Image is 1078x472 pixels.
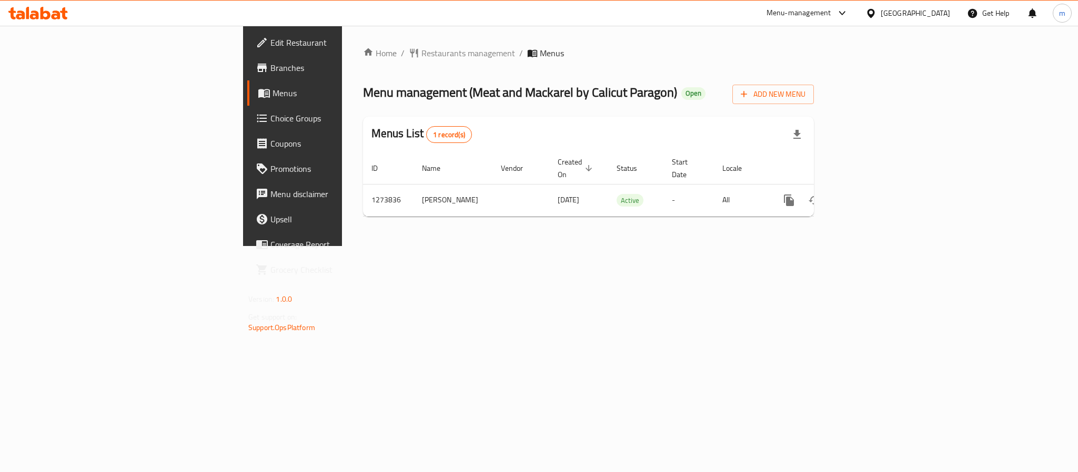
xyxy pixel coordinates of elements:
[722,162,755,175] span: Locale
[741,88,805,101] span: Add New Menu
[732,85,814,104] button: Add New Menu
[248,292,274,306] span: Version:
[247,80,423,106] a: Menus
[270,263,415,276] span: Grocery Checklist
[247,106,423,131] a: Choice Groups
[714,184,768,216] td: All
[1059,7,1065,19] span: m
[881,7,950,19] div: [GEOGRAPHIC_DATA]
[247,232,423,257] a: Coverage Report
[273,87,415,99] span: Menus
[681,89,706,98] span: Open
[427,130,471,140] span: 1 record(s)
[617,162,651,175] span: Status
[768,152,886,184] th: Actions
[247,181,423,207] a: Menu disclaimer
[422,162,454,175] span: Name
[802,188,827,213] button: Change Status
[270,213,415,225] span: Upsell
[681,87,706,100] div: Open
[270,188,415,200] span: Menu disclaimer
[276,292,292,306] span: 1.0.0
[784,122,810,147] div: Export file
[426,126,472,143] div: Total records count
[248,310,297,324] span: Get support on:
[270,112,415,125] span: Choice Groups
[519,47,523,59] li: /
[558,156,596,181] span: Created On
[558,193,579,207] span: [DATE]
[363,47,814,59] nav: breadcrumb
[777,188,802,213] button: more
[247,131,423,156] a: Coupons
[767,7,831,19] div: Menu-management
[501,162,537,175] span: Vendor
[270,36,415,49] span: Edit Restaurant
[270,162,415,175] span: Promotions
[540,47,564,59] span: Menus
[363,80,677,104] span: Menu management ( Meat and Mackarel by Calicut Paragon )
[247,257,423,282] a: Grocery Checklist
[270,137,415,150] span: Coupons
[247,30,423,55] a: Edit Restaurant
[270,61,415,74] span: Branches
[363,152,886,217] table: enhanced table
[414,184,492,216] td: [PERSON_NAME]
[371,162,391,175] span: ID
[421,47,515,59] span: Restaurants management
[371,126,472,143] h2: Menus List
[617,194,643,207] span: Active
[663,184,714,216] td: -
[409,47,515,59] a: Restaurants management
[248,321,315,334] a: Support.OpsPlatform
[617,194,643,207] div: Active
[247,207,423,232] a: Upsell
[247,156,423,181] a: Promotions
[247,55,423,80] a: Branches
[672,156,701,181] span: Start Date
[270,238,415,251] span: Coverage Report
